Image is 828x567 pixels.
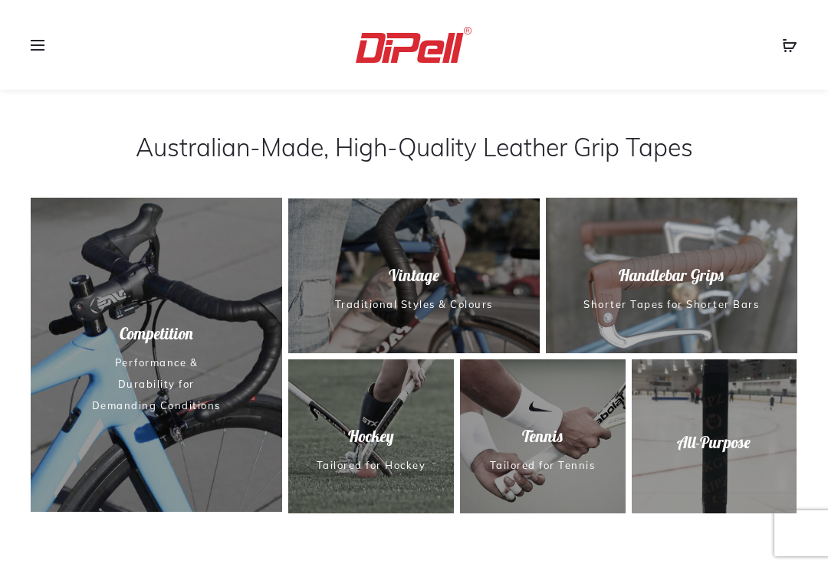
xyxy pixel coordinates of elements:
span: Tennis [457,426,629,447]
h1: Australian-Made, High-Quality Leather Grip Tapes [31,130,797,164]
img: dipell_tennis [460,359,626,513]
a: TennisTailored for Tennis [460,359,626,513]
img: hockey [288,359,454,513]
img: dipell_vintage [288,198,540,353]
img: dipell_all_purpose [632,359,797,513]
a: HockeyTailored for Hockey [288,359,454,513]
span: Hockey [285,426,457,447]
span: Vintage [285,265,543,287]
span: Competition [28,323,285,345]
a: CompetitionPerformance & Durability for Demanding Conditions [31,198,282,512]
img: dipell_competition [31,198,282,512]
span: Tailored for Hockey [317,455,426,477]
span: All-Purpose [629,432,800,454]
span: Shorter Tapes for Shorter Bars [583,294,759,316]
span: Traditional Styles & Colours [335,294,493,316]
span: Tailored for Tennis [490,455,596,477]
span: Handlebar Grips [543,265,800,287]
span: Performance & Durability for Demanding Conditions [92,352,221,417]
a: All-Purpose [632,359,797,513]
img: shortbar-grips [546,198,797,353]
a: Handlebar GripsShorter Tapes for Shorter Bars [546,198,797,353]
a: VintageTraditional Styles & Colours [288,198,540,353]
